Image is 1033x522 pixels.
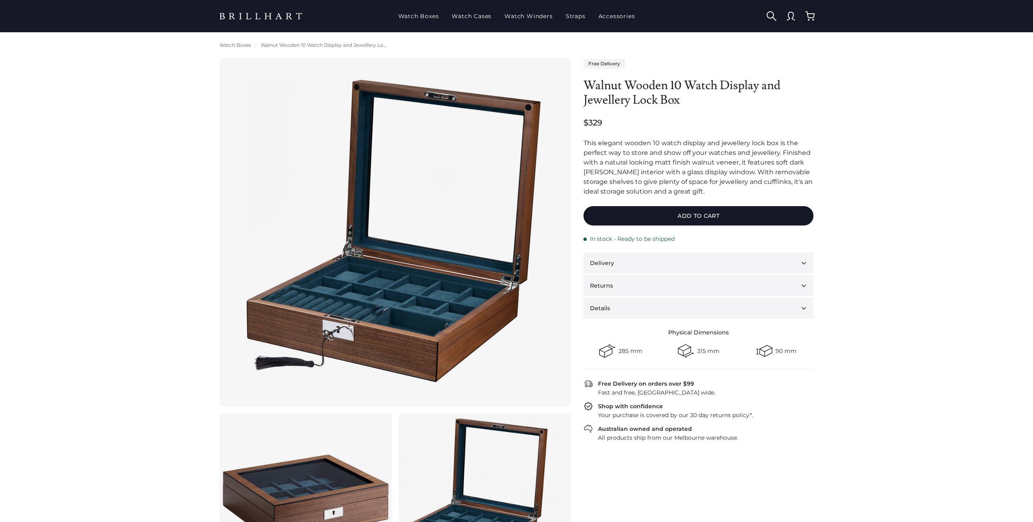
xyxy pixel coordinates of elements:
[583,138,813,196] div: This elegant wooden 10 watch display and jewellery lock box is the perfect way to store and show ...
[563,6,589,27] a: Straps
[776,348,797,354] div: 90 mm
[261,42,387,48] a: Walnut Wooden 10 Watch Display and Jewellery Lo...
[593,388,813,397] div: Fast and free, [GEOGRAPHIC_DATA] wide.
[599,343,615,359] div: Width
[583,275,813,296] button: Returns
[583,78,813,107] h1: Walnut Wooden 10 Watch Display and Jewellery Lock Box
[583,117,602,128] span: $329
[220,42,251,48] a: Watch Boxes
[598,425,692,433] div: Australian owned and operated
[448,6,495,27] a: Watch Cases
[590,235,675,243] span: In stock - Ready to be shipped
[598,402,663,410] div: Shop with confidence
[595,6,638,27] a: Accessories
[678,343,694,359] div: Length
[395,6,442,27] a: Watch Boxes
[583,59,625,69] div: Free Delivery
[583,206,813,226] button: Add to cart
[583,253,813,274] button: Delivery
[593,434,813,442] div: All products ship from our Melbourne warehouse.
[583,298,813,319] button: Details
[756,343,772,359] div: Height
[619,348,642,354] div: 285 mm
[598,380,694,388] div: Free Delivery on orders over $99
[593,411,813,419] div: Your purchase is covered by our 30 day returns policy*.
[501,6,556,27] a: Watch Winders
[232,71,555,394] img: Walnut Wooden 10 Watch Display and Jewellery Lock Box
[697,348,719,354] div: 315 mm
[220,42,813,48] nav: breadcrumbs
[583,328,813,336] div: Physical Dimensions
[395,6,638,27] nav: Main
